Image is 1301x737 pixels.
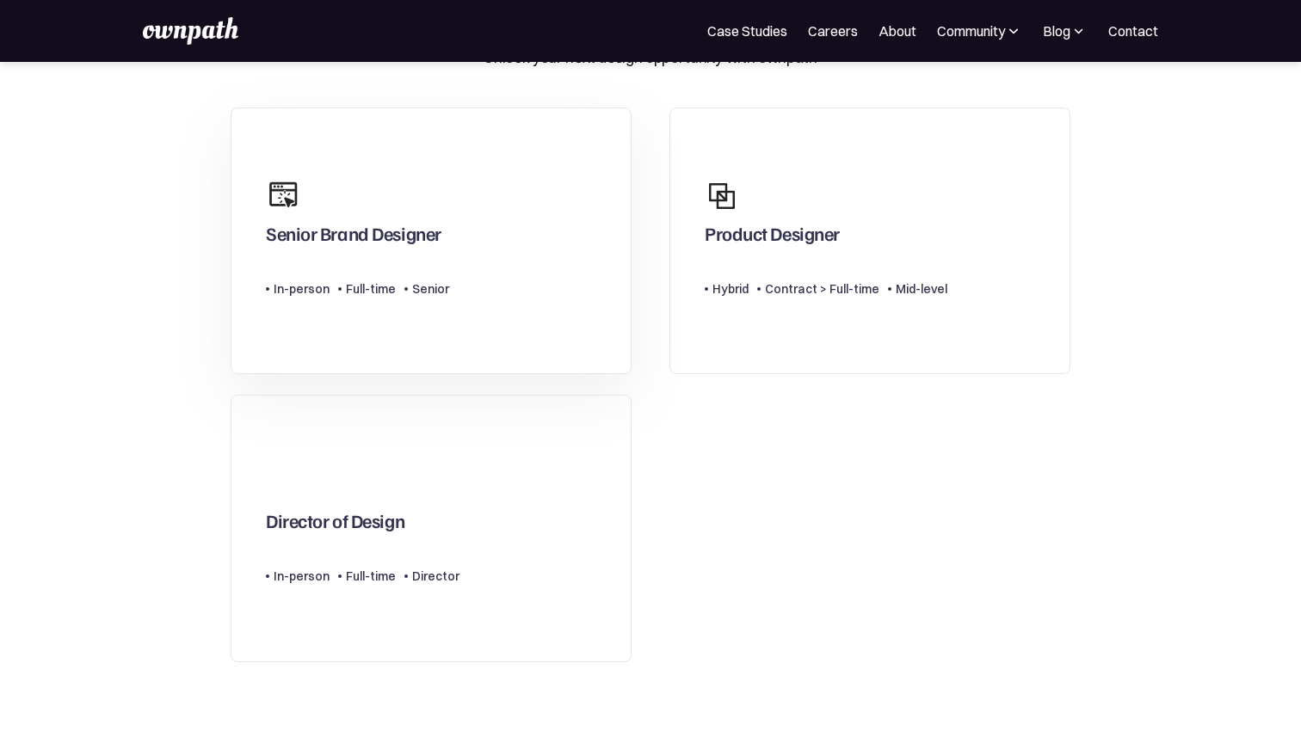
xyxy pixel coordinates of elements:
[231,395,632,662] a: Director of DesignIn-personFull-timeDirector
[412,279,449,299] div: Senior
[896,279,947,299] div: Mid-level
[266,509,404,540] div: Director of Design
[937,21,1022,41] div: Community
[266,222,441,253] div: Senior Brand Designer
[808,21,858,41] a: Careers
[712,279,749,299] div: Hybrid
[937,21,1005,41] div: Community
[274,279,330,299] div: In-person
[1108,21,1158,41] a: Contact
[705,222,840,253] div: Product Designer
[412,566,459,587] div: Director
[669,107,1070,375] a: Product DesignerHybridContract > Full-timeMid-level
[765,279,879,299] div: Contract > Full-time
[1043,21,1088,41] div: Blog
[879,21,916,41] a: About
[707,21,787,41] a: Case Studies
[1043,21,1070,41] div: Blog
[346,566,396,587] div: Full-time
[231,107,632,375] a: Senior Brand DesignerIn-personFull-timeSenior
[346,279,396,299] div: Full-time
[274,566,330,587] div: In-person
